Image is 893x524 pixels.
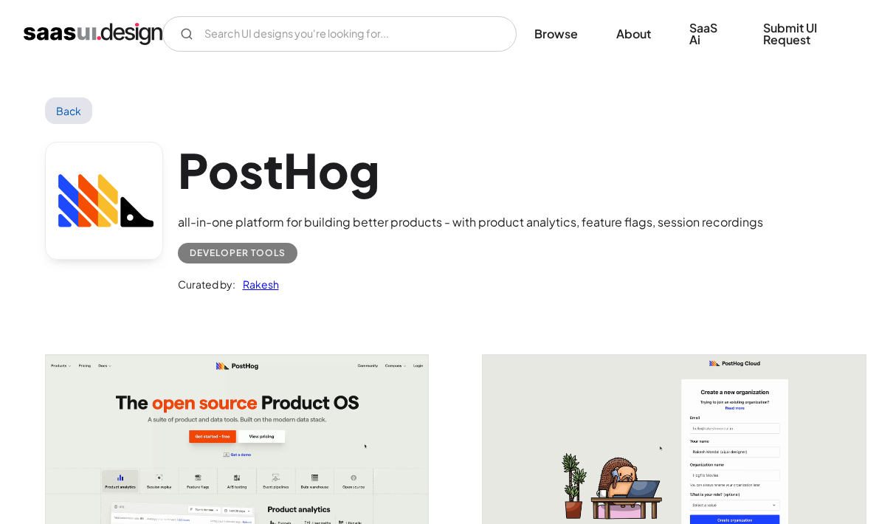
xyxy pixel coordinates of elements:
a: Submit UI Request [745,12,869,56]
input: Search UI designs you're looking for... [162,16,517,52]
a: SaaS Ai [672,12,742,56]
a: Browse [517,18,596,50]
div: Developer tools [190,244,286,262]
h1: PostHog [178,142,763,199]
a: Rakesh [235,275,279,293]
form: Email Form [162,16,517,52]
div: all-in-one platform for building better products - with product analytics, feature flags, session... [178,213,763,231]
div: Curated by: [178,275,235,293]
a: Back [45,97,93,124]
a: About [599,18,669,50]
a: home [24,22,162,46]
